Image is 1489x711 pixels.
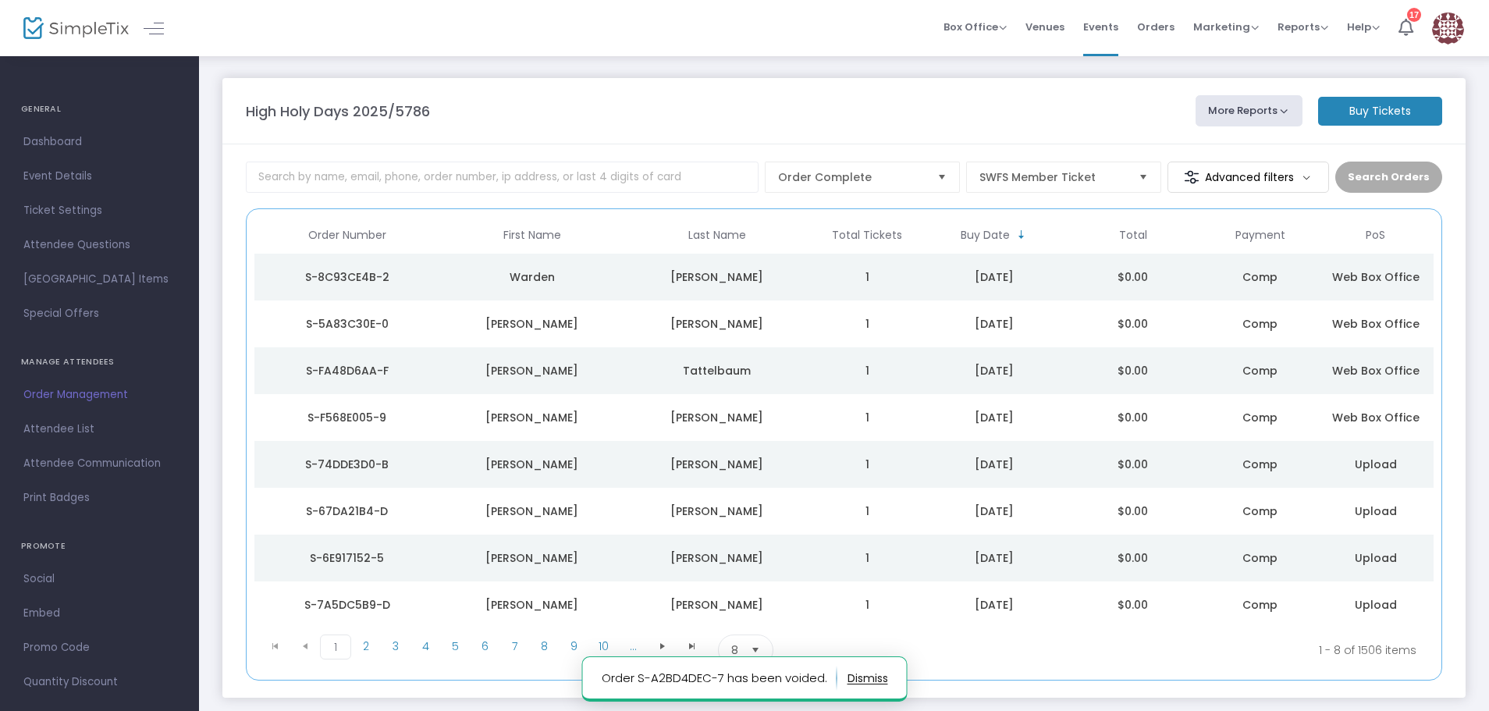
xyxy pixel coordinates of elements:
td: $0.00 [1064,347,1203,394]
span: Go to the last page [686,640,698,652]
m-button: Advanced filters [1167,162,1329,193]
span: Ticket Settings [23,201,176,221]
span: Help [1347,20,1380,34]
th: Total Tickets [809,217,925,254]
div: Data table [254,217,1434,628]
h4: GENERAL [21,94,178,125]
span: Page 9 [559,635,588,658]
span: Attendee Questions [23,235,176,255]
button: Select [1132,162,1154,192]
div: Schnell [628,269,805,285]
div: 9/18/2025 [929,597,1060,613]
div: 9/18/2025 [929,410,1060,425]
h4: PROMOTE [21,531,178,562]
span: Orders [1137,7,1174,47]
div: S-67DA21B4-D [258,503,435,519]
input: Search by name, email, phone, order number, ip address, or last 4 digits of card [246,162,759,193]
td: $0.00 [1064,300,1203,347]
div: Appelbaum [628,597,805,613]
div: 9/18/2025 [929,316,1060,332]
td: 1 [809,581,925,628]
span: Events [1083,7,1118,47]
span: Web Box Office [1332,269,1420,285]
td: $0.00 [1064,535,1203,581]
p: Order S-A2BD4DEC-7 has been voided. [602,666,837,691]
span: Go to the last page [677,635,707,658]
span: Comp [1242,410,1278,425]
div: Schnell [628,316,805,332]
div: S-74DDE3D0-B [258,457,435,472]
div: S-8C93CE4B-2 [258,269,435,285]
span: Comp [1242,269,1278,285]
span: First Name [503,229,561,242]
span: Attendee List [23,419,176,439]
td: 1 [809,300,925,347]
span: PoS [1366,229,1385,242]
span: Quantity Discount [23,672,176,692]
span: Order Management [23,385,176,405]
div: 9/18/2025 [929,457,1060,472]
div: Appelbaum [628,550,805,566]
div: 9/18/2025 [929,503,1060,519]
div: Shari [443,457,620,472]
div: Michels [628,503,805,519]
td: 1 [809,535,925,581]
span: Web Box Office [1332,316,1420,332]
div: Molly [443,503,620,519]
span: 8 [731,642,738,658]
div: Tattelbaum [628,363,805,379]
td: 1 [809,394,925,441]
span: Marketing [1193,20,1259,34]
span: Comp [1242,457,1278,472]
span: Page 7 [499,635,529,658]
span: Reports [1278,20,1328,34]
m-panel-title: High Holy Days 2025/5786 [246,101,430,122]
div: 9/18/2025 [929,269,1060,285]
span: Comp [1242,597,1278,613]
span: Promo Code [23,638,176,658]
span: Attendee Communication [23,453,176,474]
m-button: Buy Tickets [1318,97,1442,126]
td: 1 [809,254,925,300]
div: S-F568E005-9 [258,410,435,425]
span: Page 8 [529,635,559,658]
td: $0.00 [1064,488,1203,535]
div: S-5A83C30E-0 [258,316,435,332]
span: Page 10 [588,635,618,658]
span: Page 3 [381,635,410,658]
div: S-FA48D6AA-F [258,363,435,379]
span: Comp [1242,316,1278,332]
div: 9/18/2025 [929,363,1060,379]
span: Upload [1355,550,1397,566]
span: Comp [1242,503,1278,519]
span: Dashboard [23,132,176,152]
div: Jacob [443,597,620,613]
span: Embed [23,603,176,624]
button: dismiss [848,666,888,691]
span: Buy Date [961,229,1010,242]
span: Sortable [1015,229,1028,241]
td: 1 [809,488,925,535]
span: Special Offers [23,304,176,324]
div: 9/18/2025 [929,550,1060,566]
td: $0.00 [1064,581,1203,628]
td: $0.00 [1064,441,1203,488]
span: Web Box Office [1332,410,1420,425]
div: Jennifer [443,550,620,566]
button: Select [744,635,766,665]
span: Payment [1235,229,1285,242]
span: Page 4 [410,635,440,658]
span: Order Complete [778,169,925,185]
td: 1 [809,441,925,488]
div: Spencer [628,410,805,425]
span: Last Name [688,229,746,242]
span: Page 6 [470,635,499,658]
kendo-pager-info: 1 - 8 of 1506 items [928,635,1416,666]
div: Joyce [443,410,620,425]
span: Social [23,569,176,589]
h4: MANAGE ATTENDEES [21,347,178,378]
div: Rabbi Harvey [443,363,620,379]
span: Web Box Office [1332,363,1420,379]
span: Page 5 [440,635,470,658]
span: Comp [1242,550,1278,566]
